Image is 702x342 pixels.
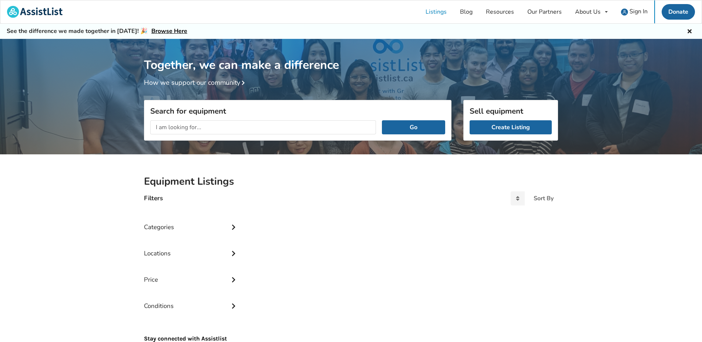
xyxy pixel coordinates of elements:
a: user icon Sign In [614,0,654,23]
a: Create Listing [470,120,552,134]
img: user icon [621,9,628,16]
h2: Equipment Listings [144,175,558,188]
div: Price [144,261,239,287]
h5: See the difference we made together in [DATE]! 🎉 [7,27,187,35]
a: How we support our community [144,78,248,87]
h3: Sell equipment [470,106,552,116]
a: Resources [479,0,521,23]
div: Categories [144,208,239,235]
h4: Filters [144,194,163,202]
span: Sign In [629,7,648,16]
a: Blog [453,0,479,23]
div: Locations [144,235,239,261]
a: Donate [662,4,695,20]
img: assistlist-logo [7,6,63,18]
div: Conditions [144,287,239,313]
h1: Together, we can make a difference [144,39,558,73]
button: Go [382,120,445,134]
div: Sort By [534,195,554,201]
div: About Us [575,9,601,15]
a: Browse Here [151,27,187,35]
h3: Search for equipment [150,106,445,116]
a: Our Partners [521,0,568,23]
a: Listings [419,0,453,23]
input: I am looking for... [150,120,376,134]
